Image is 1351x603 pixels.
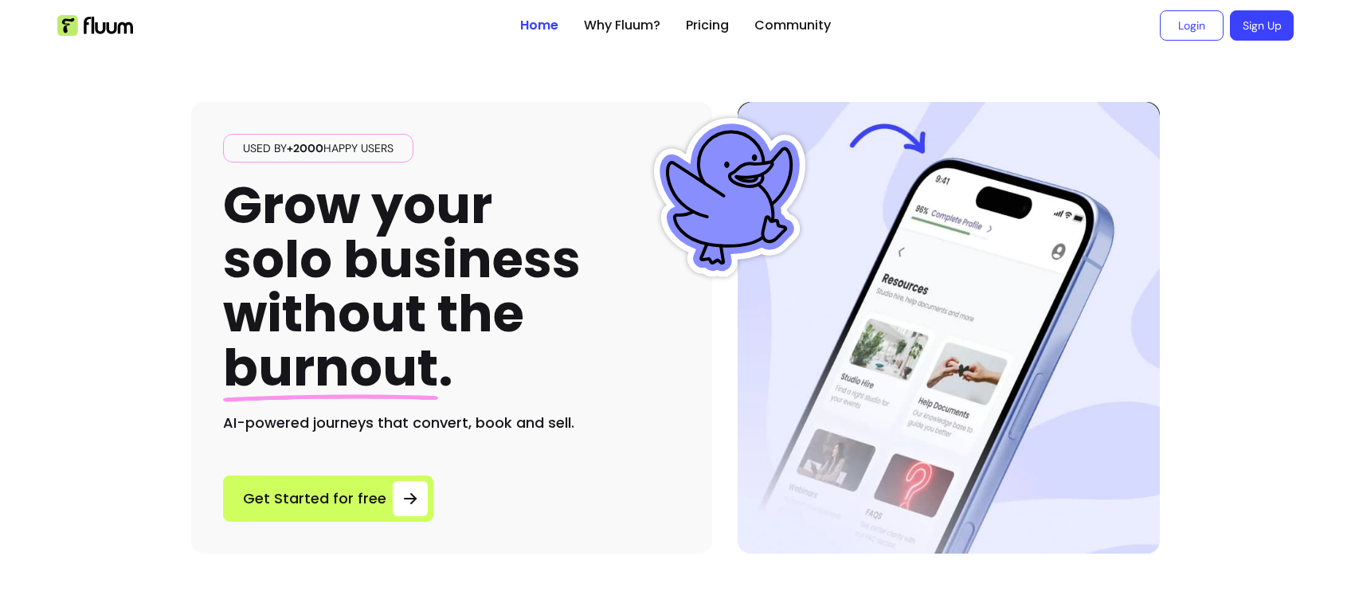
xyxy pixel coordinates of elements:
[686,16,729,35] a: Pricing
[1230,10,1294,41] a: Sign Up
[754,16,831,35] a: Community
[57,15,133,36] img: Fluum Logo
[1160,10,1224,41] a: Login
[738,102,1160,554] img: Hero
[243,487,386,510] span: Get Started for free
[584,16,660,35] a: Why Fluum?
[223,178,581,396] h1: Grow your solo business without the .
[223,476,433,522] a: Get Started for free
[237,140,400,156] span: Used by happy users
[223,412,680,434] h2: AI-powered journeys that convert, book and sell.
[650,118,809,277] img: Fluum Duck sticker
[287,141,323,155] span: +2000
[520,16,558,35] a: Home
[223,332,438,403] span: burnout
